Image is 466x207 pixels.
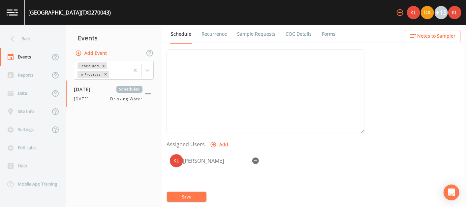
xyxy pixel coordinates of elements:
[7,9,18,16] img: logo
[167,140,205,148] label: Assigned Users
[74,96,93,102] span: [DATE]
[167,192,206,202] button: Save
[28,9,111,17] div: [GEOGRAPHIC_DATA] (TX0270043)
[183,157,249,165] div: [PERSON_NAME]
[417,32,455,40] span: Notes to Sampler
[420,6,434,19] div: David Weber
[102,71,109,78] div: Remove In Progress
[209,139,231,151] button: Add
[100,62,107,69] div: Remove Scheduled
[74,47,109,59] button: Add Event
[66,30,162,46] div: Events
[404,30,461,42] button: Notes to Sampler
[78,62,100,69] div: Scheduled
[435,6,448,19] div: +13
[285,25,313,43] a: COC Details
[74,86,95,93] span: [DATE]
[170,154,183,167] img: 9c4450d90d3b8045b2e5fa62e4f92659
[78,71,102,78] div: In Progress
[110,96,142,102] span: Drinking Water
[407,6,420,19] img: 9c4450d90d3b8045b2e5fa62e4f92659
[170,25,192,44] a: Schedule
[321,25,336,43] a: Forms
[444,185,459,200] div: Open Intercom Messenger
[66,81,162,108] a: [DATE]Scheduled[DATE]Drinking Water
[116,86,142,93] span: Scheduled
[407,6,420,19] div: Kler Teran
[421,6,434,19] img: a84961a0472e9debc750dd08a004988d
[201,25,228,43] a: Recurrence
[236,25,276,43] a: Sample Requests
[448,6,461,19] img: 9c4450d90d3b8045b2e5fa62e4f92659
